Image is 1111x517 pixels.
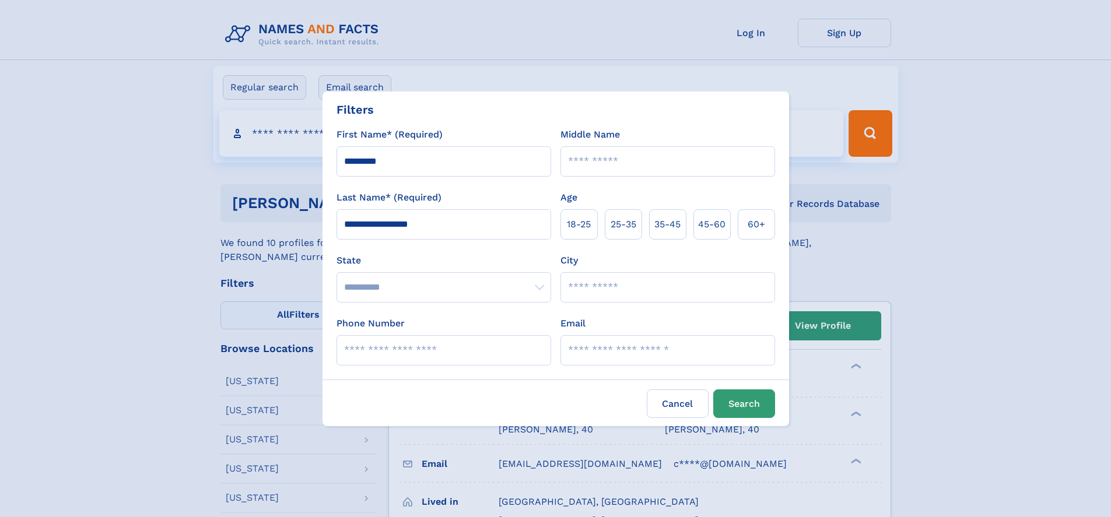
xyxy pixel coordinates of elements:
label: City [560,254,578,268]
label: Phone Number [337,316,405,330]
label: Email [560,316,586,330]
label: Cancel [647,389,709,418]
span: 60+ [748,217,765,231]
span: 18‑25 [567,217,591,231]
label: Middle Name [560,128,620,142]
label: Last Name* (Required) [337,191,441,205]
label: First Name* (Required) [337,128,443,142]
label: State [337,254,551,268]
button: Search [713,389,775,418]
div: Filters [337,101,374,118]
span: 25‑35 [611,217,636,231]
span: 45‑60 [698,217,726,231]
label: Age [560,191,577,205]
span: 35‑45 [654,217,681,231]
